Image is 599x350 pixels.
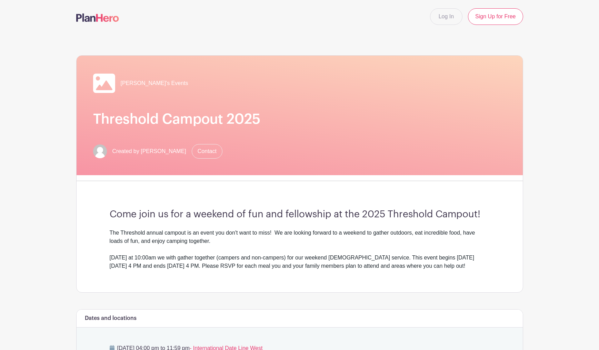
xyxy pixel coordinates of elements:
a: Log In [430,8,462,25]
img: default-ce2991bfa6775e67f084385cd625a349d9dcbb7a52a09fb2fda1e96e2d18dcdb.png [93,144,107,158]
div: [DATE] at 10:00am we with gather together (campers and non-campers) for our weekend [DEMOGRAPHIC_... [110,254,490,270]
span: [PERSON_NAME]'s Events [121,79,188,87]
div: The Threshold annual campout is an event you don't want to miss! We are looking forward to a week... [110,229,490,254]
a: Sign Up for Free [468,8,523,25]
span: Created by [PERSON_NAME] [112,147,186,155]
img: logo-507f7623f17ff9eddc593b1ce0a138ce2505c220e1c5a4e2b4648c50719b7d32.svg [76,13,119,22]
h1: Threshold Campout 2025 [93,111,506,127]
a: Contact [192,144,222,159]
h3: Come join us for a weekend of fun and fellowship at the 2025 Threshold Campout! [110,209,490,220]
h6: Dates and locations [85,315,137,322]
